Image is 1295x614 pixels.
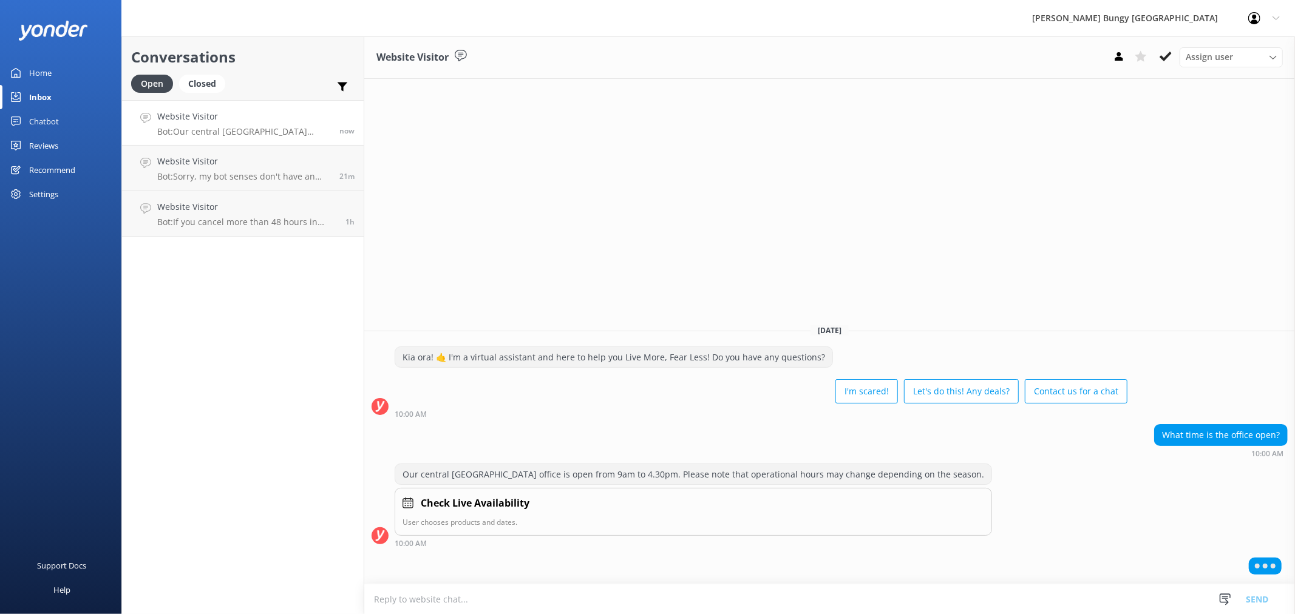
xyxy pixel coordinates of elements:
div: Open [131,75,173,93]
strong: 10:00 AM [395,411,427,418]
p: User chooses products and dates. [403,516,984,528]
div: Aug 25 2025 10:00am (UTC +12:00) Pacific/Auckland [395,410,1127,418]
h4: Check Live Availability [421,496,529,511]
h2: Conversations [131,46,355,69]
div: Kia ora! 🤙 I'm a virtual assistant and here to help you Live More, Fear Less! Do you have any que... [395,347,832,368]
h4: Website Visitor [157,200,336,214]
span: Aug 25 2025 08:58am (UTC +12:00) Pacific/Auckland [345,217,355,227]
a: Website VisitorBot:Our central [GEOGRAPHIC_DATA] office is open from 9am to 4.30pm. Please note t... [122,100,364,146]
h3: Website Visitor [376,50,449,66]
div: Help [53,578,70,602]
div: Support Docs [38,553,87,578]
div: Chatbot [29,109,59,133]
span: Aug 25 2025 09:39am (UTC +12:00) Pacific/Auckland [339,171,355,181]
button: Contact us for a chat [1025,379,1127,403]
span: Aug 25 2025 10:00am (UTC +12:00) Pacific/Auckland [339,126,355,136]
a: Website VisitorBot:Sorry, my bot senses don't have an answer for that, please try and rephrase yo... [122,146,364,191]
div: Recommend [29,158,75,182]
a: Website VisitorBot:If you cancel more than 48 hours in advance, you will receive a 100% refund. C... [122,191,364,237]
p: Bot: Our central [GEOGRAPHIC_DATA] office is open from 9am to 4.30pm. Please note that operationa... [157,126,330,137]
div: Reviews [29,133,58,158]
a: Open [131,76,179,90]
div: Aug 25 2025 10:00am (UTC +12:00) Pacific/Auckland [1154,449,1288,457]
a: Closed [179,76,231,90]
div: Inbox [29,85,52,109]
h4: Website Visitor [157,155,330,168]
span: Assign user [1186,50,1233,64]
div: What time is the office open? [1155,425,1287,445]
span: [DATE] [811,325,849,336]
img: yonder-white-logo.png [18,21,88,41]
div: Our central [GEOGRAPHIC_DATA] office is open from 9am to 4.30pm. Please note that operational hou... [395,464,991,485]
p: Bot: Sorry, my bot senses don't have an answer for that, please try and rephrase your question, I... [157,171,330,182]
p: Bot: If you cancel more than 48 hours in advance, you will receive a 100% refund. Cancellations l... [157,217,336,228]
div: Assign User [1180,47,1283,67]
button: I'm scared! [835,379,898,403]
button: Let's do this! Any deals? [904,379,1019,403]
h4: Website Visitor [157,110,330,123]
div: Settings [29,182,58,206]
div: Aug 25 2025 10:00am (UTC +12:00) Pacific/Auckland [395,539,992,547]
strong: 10:00 AM [395,540,427,547]
strong: 10:00 AM [1251,450,1283,457]
div: Closed [179,75,225,93]
div: Home [29,61,52,85]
